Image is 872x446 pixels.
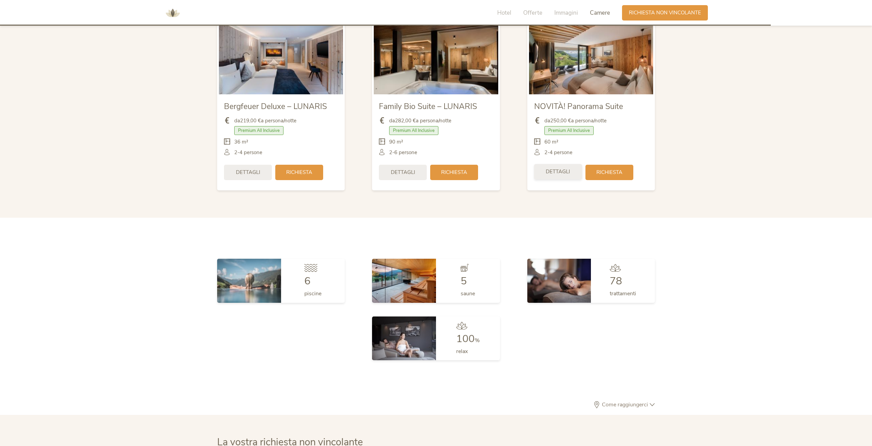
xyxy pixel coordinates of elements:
span: Bergfeuer Deluxe – LUNARIS [224,101,327,112]
span: 78 [610,274,622,288]
span: Immagini [554,9,578,17]
span: NOVITÀ! Panorama Suite [534,101,623,112]
a: AMONTI & LUNARIS Wellnessresort [162,10,183,15]
span: 90 m² [389,138,403,146]
span: trattamenti [610,290,636,297]
span: Camere [590,9,610,17]
span: Dettagli [236,169,260,176]
span: 2-4 persone [544,149,572,156]
span: 5 [461,274,467,288]
img: AMONTI & LUNARIS Wellnessresort [162,3,183,23]
span: 6 [304,274,311,288]
span: 100 [456,332,475,346]
span: relax [456,348,468,355]
span: Offerte [523,9,542,17]
span: Hotel [497,9,511,17]
span: Richiesta non vincolante [629,9,701,16]
span: da a persona/notte [234,117,296,124]
span: Come raggiungerci [600,402,650,407]
span: Dettagli [391,169,415,176]
span: 36 m² [234,138,248,146]
b: 282,00 € [395,117,416,124]
span: Premium All Inclusive [234,126,283,135]
span: piscine [304,290,321,297]
span: % [475,337,480,344]
img: Family Bio Suite – LUNARIS [374,25,498,94]
span: saune [461,290,475,297]
span: Family Bio Suite – LUNARIS [379,101,477,112]
span: Dettagli [546,168,570,175]
span: Richiesta [596,169,622,176]
span: Richiesta [441,169,467,176]
span: Premium All Inclusive [544,126,594,135]
b: 219,00 € [240,117,261,124]
span: da a persona/notte [389,117,451,124]
span: 2-6 persone [389,149,417,156]
span: Richiesta [286,169,312,176]
b: 250,00 € [550,117,571,124]
span: 2-4 persone [234,149,262,156]
img: NOVITÀ! Panorama Suite [529,25,653,94]
span: Premium All Inclusive [389,126,438,135]
img: Bergfeuer Deluxe – LUNARIS [219,25,343,94]
span: da a persona/notte [544,117,607,124]
span: 60 m² [544,138,558,146]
